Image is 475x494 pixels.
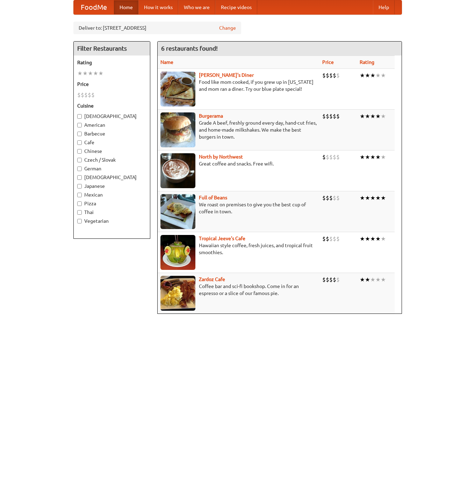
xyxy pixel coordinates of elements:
[199,236,245,241] b: Tropical Jeeve's Cafe
[77,191,146,198] label: Mexican
[365,153,370,161] li: ★
[333,235,336,243] li: $
[370,72,375,79] li: ★
[360,194,365,202] li: ★
[381,112,386,120] li: ★
[160,160,317,167] p: Great coffee and snacks. Free wifi.
[322,194,326,202] li: $
[77,174,146,181] label: [DEMOGRAPHIC_DATA]
[77,219,82,223] input: Vegetarian
[114,0,138,14] a: Home
[365,276,370,283] li: ★
[77,102,146,109] h5: Cuisine
[333,72,336,79] li: $
[199,154,243,160] a: North by Northwest
[160,79,317,93] p: Food like mom cooked, if you grew up in [US_STATE] and mom ran a diner. Try our blue plate special!
[77,114,82,119] input: [DEMOGRAPHIC_DATA]
[326,153,329,161] li: $
[322,59,334,65] a: Price
[375,194,381,202] li: ★
[199,72,254,78] a: [PERSON_NAME]'s Diner
[160,283,317,297] p: Coffee bar and sci-fi bookshop. Come in for an espresso or a slice of our famous pie.
[77,121,146,128] label: American
[375,276,381,283] li: ★
[370,276,375,283] li: ★
[370,235,375,243] li: ★
[77,201,82,206] input: Pizza
[199,113,223,119] b: Burgerama
[381,235,386,243] li: ★
[336,72,340,79] li: $
[160,153,195,188] img: north.jpg
[381,72,386,79] li: ★
[77,156,146,163] label: Czech / Slovak
[160,235,195,270] img: jeeves.jpg
[160,72,195,106] img: sallys.jpg
[160,59,173,65] a: Name
[138,0,178,14] a: How it works
[375,153,381,161] li: ★
[365,235,370,243] li: ★
[329,153,333,161] li: $
[81,91,84,99] li: $
[336,112,340,120] li: $
[329,235,333,243] li: $
[82,69,88,77] li: ★
[329,276,333,283] li: $
[77,140,82,145] input: Cafe
[199,195,227,200] a: Full of Beans
[336,235,340,243] li: $
[160,201,317,215] p: We roast on premises to give you the best cup of coffee in town.
[329,194,333,202] li: $
[322,153,326,161] li: $
[370,194,375,202] li: ★
[375,112,381,120] li: ★
[370,153,375,161] li: ★
[333,194,336,202] li: $
[199,277,225,282] a: Zardoz Cafe
[322,235,326,243] li: $
[333,112,336,120] li: $
[322,276,326,283] li: $
[77,183,146,190] label: Japanese
[326,194,329,202] li: $
[77,113,146,120] label: [DEMOGRAPHIC_DATA]
[77,130,146,137] label: Barbecue
[84,91,88,99] li: $
[360,72,365,79] li: ★
[219,24,236,31] a: Change
[77,123,82,127] input: American
[365,194,370,202] li: ★
[360,112,365,120] li: ★
[381,194,386,202] li: ★
[77,139,146,146] label: Cafe
[160,194,195,229] img: beans.jpg
[77,149,82,154] input: Chinese
[77,165,146,172] label: German
[77,217,146,224] label: Vegetarian
[360,276,365,283] li: ★
[322,112,326,120] li: $
[77,148,146,155] label: Chinese
[360,235,365,243] li: ★
[160,276,195,311] img: zardoz.jpg
[360,59,374,65] a: Rating
[370,112,375,120] li: ★
[326,276,329,283] li: $
[365,112,370,120] li: ★
[375,72,381,79] li: ★
[329,112,333,120] li: $
[73,22,241,34] div: Deliver to: [STREET_ADDRESS]
[74,42,150,56] h4: Filter Restaurants
[77,158,82,162] input: Czech / Slovak
[77,193,82,197] input: Mexican
[77,175,82,180] input: [DEMOGRAPHIC_DATA]
[336,194,340,202] li: $
[93,69,98,77] li: ★
[178,0,215,14] a: Who we are
[77,184,82,189] input: Japanese
[88,91,91,99] li: $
